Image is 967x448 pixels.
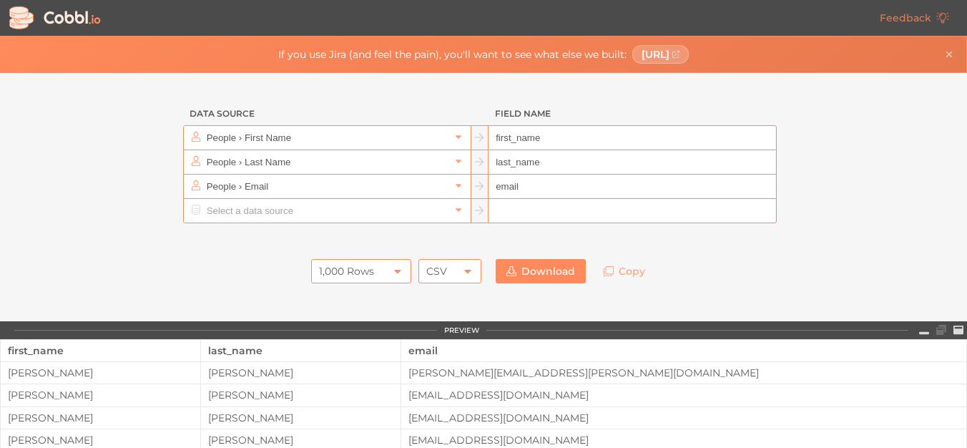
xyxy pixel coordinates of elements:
[593,259,656,283] a: Copy
[319,259,374,283] div: 1,000 Rows
[401,389,966,401] div: [EMAIL_ADDRESS][DOMAIN_NAME]
[203,199,450,223] input: Select a data source
[941,46,958,63] button: Close banner
[401,367,966,379] div: [PERSON_NAME][EMAIL_ADDRESS][PERSON_NAME][DOMAIN_NAME]
[278,49,627,60] span: If you use Jira (and feel the pain), you'll want to see what else we built:
[401,412,966,424] div: [EMAIL_ADDRESS][DOMAIN_NAME]
[203,175,450,198] input: Select a data source
[632,45,689,64] a: [URL]
[444,326,479,335] div: PREVIEW
[1,367,200,379] div: [PERSON_NAME]
[201,434,401,446] div: [PERSON_NAME]
[489,102,777,126] h3: Field Name
[496,259,586,283] a: Download
[1,389,200,401] div: [PERSON_NAME]
[642,49,669,60] span: [URL]
[201,389,401,401] div: [PERSON_NAME]
[208,340,393,361] div: last_name
[201,412,401,424] div: [PERSON_NAME]
[426,259,447,283] div: CSV
[401,434,966,446] div: [EMAIL_ADDRESS][DOMAIN_NAME]
[869,6,960,30] a: Feedback
[183,102,471,126] h3: Data Source
[201,367,401,379] div: [PERSON_NAME]
[1,434,200,446] div: [PERSON_NAME]
[8,340,193,361] div: first_name
[203,150,450,174] input: Select a data source
[203,126,450,150] input: Select a data source
[408,340,959,361] div: email
[1,412,200,424] div: [PERSON_NAME]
